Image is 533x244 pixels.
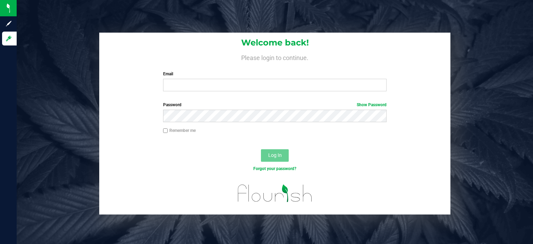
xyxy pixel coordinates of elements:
h4: Please login to continue. [99,53,450,61]
label: Email [163,71,387,77]
label: Remember me [163,127,196,134]
a: Show Password [357,102,387,107]
h1: Welcome back! [99,38,450,47]
span: Log In [268,152,282,158]
img: flourish_logo.svg [231,179,319,207]
a: Forgot your password? [253,166,296,171]
button: Log In [261,149,289,162]
input: Remember me [163,128,168,133]
inline-svg: Sign up [5,20,12,27]
inline-svg: Log in [5,35,12,42]
span: Password [163,102,181,107]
